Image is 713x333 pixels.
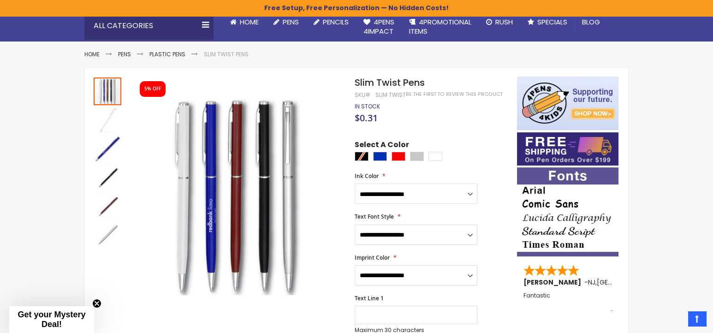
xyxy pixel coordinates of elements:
[355,91,372,99] strong: SKU
[355,140,409,152] span: Select A Color
[375,91,406,99] div: Slim Twist
[283,17,299,27] span: Pens
[94,163,121,191] img: Slim Twist Pens
[575,12,607,32] a: Blog
[94,162,122,191] div: Slim Twist Pens
[410,152,424,161] div: Silver
[94,192,121,220] img: Slim Twist Pens
[92,299,101,308] button: Close teaser
[94,106,121,134] img: Slim Twist Pens
[94,191,122,220] div: Slim Twist Pens
[428,152,442,161] div: White
[323,17,349,27] span: Pencils
[94,77,122,105] div: Slim Twist Pens
[240,17,259,27] span: Home
[355,76,425,89] span: Slim Twist Pens
[355,254,390,262] span: Imprint Color
[355,103,380,110] div: Availability
[517,132,618,166] img: Free shipping on orders over $199
[373,152,387,161] div: Blue
[523,292,613,312] div: Fantastic
[355,213,394,220] span: Text Font Style
[84,12,214,40] div: All Categories
[355,112,378,124] span: $0.31
[402,12,479,42] a: 4PROMOTIONALITEMS
[363,17,394,36] span: 4Pens 4impact
[94,135,121,162] img: Slim Twist Pens
[84,50,100,58] a: Home
[223,12,266,32] a: Home
[517,167,618,256] img: font-personalization-examples
[144,86,161,92] div: 5% OFF
[94,220,121,248] div: Slim Twist Pens
[588,278,595,287] span: NJ
[355,294,384,302] span: Text Line 1
[688,311,706,326] a: Top
[479,12,520,32] a: Rush
[306,12,356,32] a: Pencils
[94,134,122,162] div: Slim Twist Pens
[266,12,306,32] a: Pens
[204,51,249,58] li: Slim Twist Pens
[597,278,665,287] span: [GEOGRAPHIC_DATA]
[118,50,131,58] a: Pens
[355,172,379,180] span: Ink Color
[94,220,121,248] img: Slim Twist Pens
[18,310,85,329] span: Get your Mystery Deal!
[523,278,584,287] span: [PERSON_NAME]
[94,105,122,134] div: Slim Twist Pens
[582,17,600,27] span: Blog
[355,102,380,110] span: In stock
[517,77,618,130] img: 4pens 4 kids
[356,12,402,42] a: 4Pens4impact
[406,91,503,98] a: Be the first to review this product
[409,17,471,36] span: 4PROMOTIONAL ITEMS
[149,50,185,58] a: Plastic Pens
[537,17,567,27] span: Specials
[520,12,575,32] a: Specials
[495,17,513,27] span: Rush
[131,90,342,301] img: Slim Twist Pens
[392,152,405,161] div: Red
[584,278,665,287] span: - ,
[9,306,94,333] div: Get your Mystery Deal!Close teaser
